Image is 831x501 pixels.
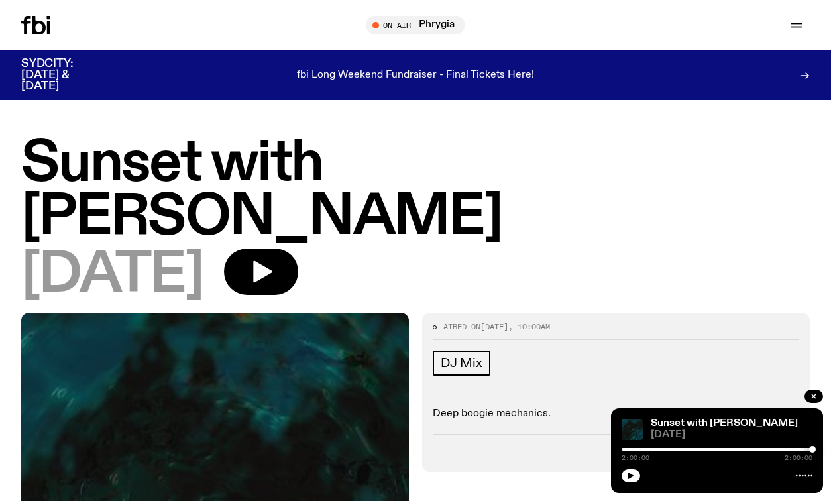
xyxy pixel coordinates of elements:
p: fbi Long Weekend Fundraiser - Final Tickets Here! [297,70,534,82]
h1: Sunset with [PERSON_NAME] [21,137,810,245]
span: Aired on [443,321,480,332]
span: 2:00:00 [785,455,812,461]
p: Deep boogie mechanics. [433,408,799,420]
a: DJ Mix [433,351,490,376]
a: Sunset with [PERSON_NAME] [651,418,798,429]
button: On AirPhrygia [366,16,465,34]
span: [DATE] [21,249,203,302]
span: 2:00:00 [622,455,649,461]
h3: SYDCITY: [DATE] & [DATE] [21,58,106,92]
span: [DATE] [480,321,508,332]
span: [DATE] [651,430,812,440]
span: , 10:00am [508,321,550,332]
span: DJ Mix [441,356,482,370]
